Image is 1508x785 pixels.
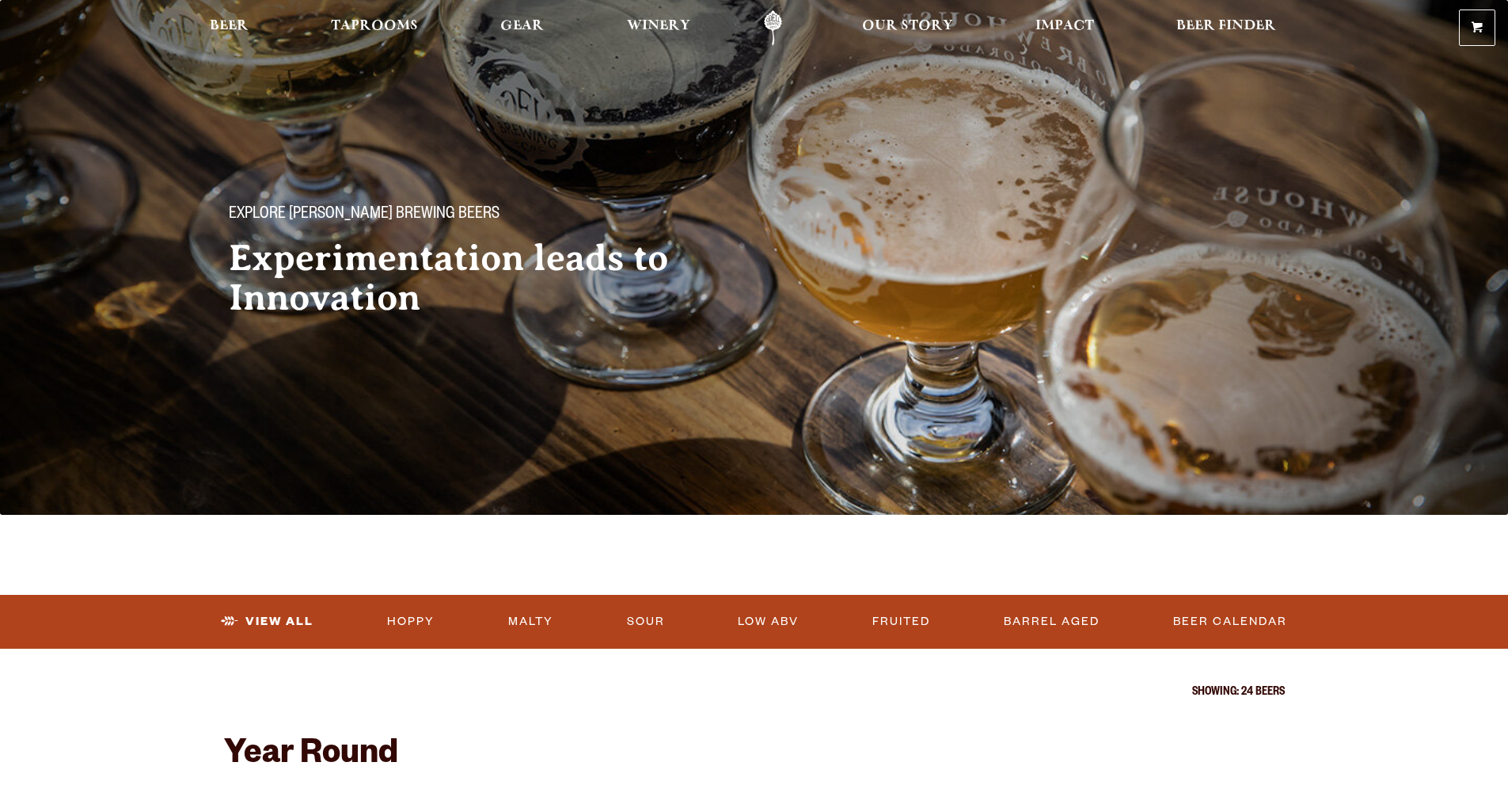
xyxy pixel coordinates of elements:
span: Our Story [862,20,953,32]
a: View All [215,604,320,640]
a: Malty [502,604,560,640]
a: Taprooms [321,10,428,46]
a: Sour [621,604,671,640]
span: Beer Finder [1176,20,1276,32]
span: Gear [500,20,544,32]
a: Low ABV [731,604,805,640]
span: Taprooms [331,20,418,32]
a: Barrel Aged [997,604,1106,640]
span: Impact [1035,20,1094,32]
a: Fruited [866,604,936,640]
a: Impact [1025,10,1104,46]
a: Beer Finder [1166,10,1286,46]
a: Odell Home [743,10,803,46]
a: Gear [490,10,554,46]
span: Explore [PERSON_NAME] Brewing Beers [229,205,500,226]
span: Winery [627,20,690,32]
a: Our Story [852,10,963,46]
h2: Experimentation leads to Innovation [229,238,723,318]
span: Beer [210,20,249,32]
a: Hoppy [381,604,441,640]
a: Beer Calendar [1167,604,1293,640]
h2: Year Round [224,737,1285,775]
a: Beer [199,10,259,46]
p: Showing: 24 Beers [224,687,1285,699]
a: Winery [617,10,701,46]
